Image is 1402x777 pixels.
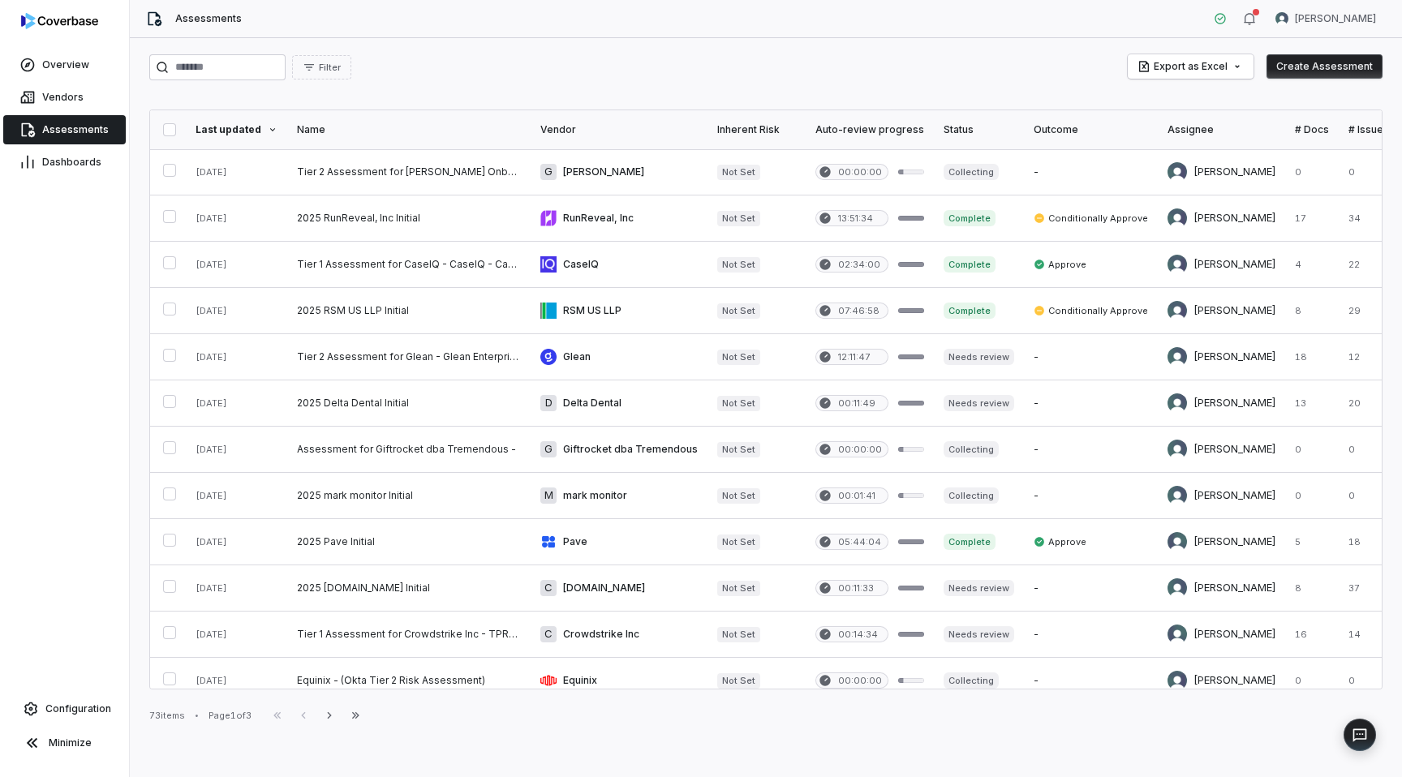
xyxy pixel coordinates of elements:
span: Assessments [42,123,109,136]
img: Samuel Folarin avatar [1168,255,1187,274]
td: - [1024,334,1158,380]
button: Export as Excel [1128,54,1254,79]
span: Overview [42,58,89,71]
img: Adeola Ajiginni avatar [1168,532,1187,552]
button: Minimize [6,727,123,759]
span: Dashboards [42,156,101,169]
div: Outcome [1034,123,1148,136]
div: Last updated [196,123,277,136]
img: Samuel Folarin avatar [1168,301,1187,320]
a: Dashboards [3,148,126,177]
img: Samuel Folarin avatar [1168,162,1187,182]
img: Sayantan Bhattacherjee avatar [1168,578,1187,598]
td: - [1024,149,1158,195]
div: 73 items [149,710,185,722]
div: Page 1 of 3 [209,710,252,722]
img: Adeola Ajiginni avatar [1168,625,1187,644]
span: Vendors [42,91,84,104]
div: Name [297,123,521,136]
span: Filter [319,62,341,74]
div: # Issues [1348,123,1389,136]
span: Minimize [49,736,92,749]
div: Assignee [1168,123,1275,136]
a: Vendors [3,83,126,112]
div: • [195,710,199,721]
span: Assessments [175,12,242,25]
img: logo-D7KZi-bG.svg [21,13,98,29]
button: Create Assessment [1267,54,1383,79]
td: - [1024,380,1158,427]
img: Sayantan Bhattacherjee avatar [1168,440,1187,459]
div: Status [944,123,1014,136]
button: Filter [292,55,351,79]
div: # Docs [1295,123,1329,136]
img: Sayantan Bhattacherjee avatar [1275,12,1288,25]
span: Configuration [45,702,111,715]
div: Vendor [540,123,698,136]
a: Assessments [3,115,126,144]
div: Inherent Risk [717,123,796,136]
a: Overview [3,50,126,79]
div: Auto-review progress [815,123,924,136]
td: - [1024,427,1158,473]
td: - [1024,565,1158,612]
img: Sayantan Bhattacherjee avatar [1168,393,1187,413]
a: Configuration [6,694,123,723]
img: Samuel Folarin avatar [1168,208,1187,228]
img: Sayantan Bhattacherjee avatar [1168,347,1187,367]
button: Sayantan Bhattacherjee avatar[PERSON_NAME] [1266,6,1386,31]
span: [PERSON_NAME] [1295,12,1376,25]
td: - [1024,658,1158,704]
img: Samuel Folarin avatar [1168,671,1187,690]
img: Sayantan Bhattacherjee avatar [1168,486,1187,505]
td: - [1024,612,1158,658]
td: - [1024,473,1158,519]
